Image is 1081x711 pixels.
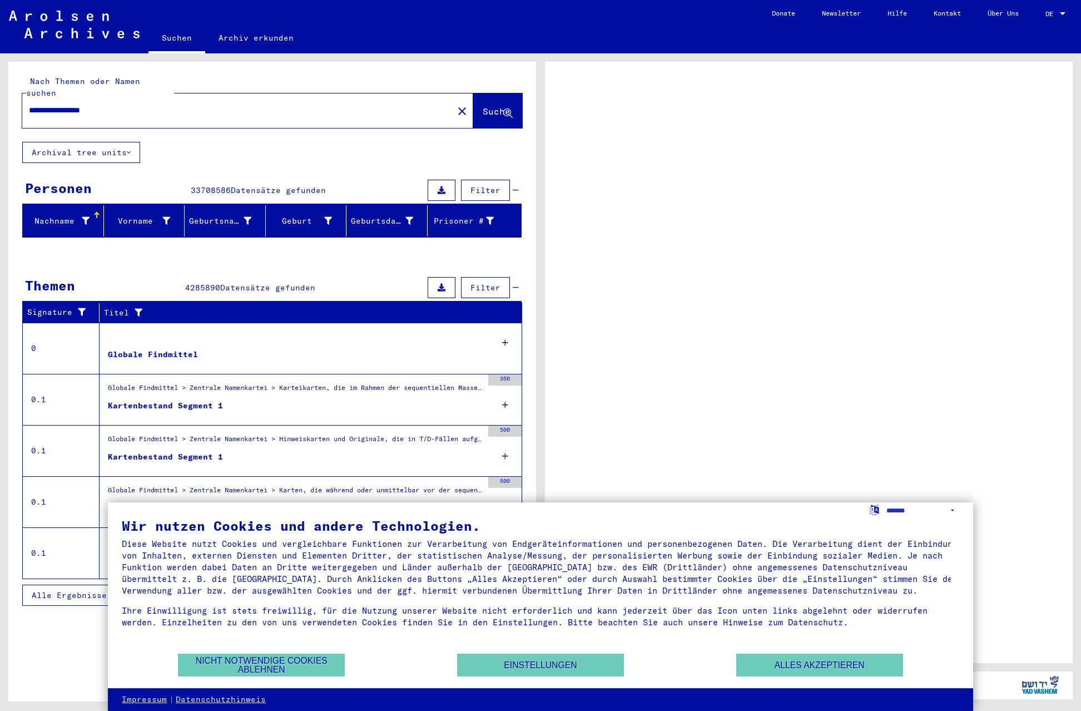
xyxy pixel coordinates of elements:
div: Wir nutzen Cookies und andere Technologien. [122,519,959,532]
span: Filter [470,185,500,195]
mat-header-cell: Prisoner # [428,205,522,236]
button: Einstellungen [457,654,624,677]
mat-header-cell: Geburt‏ [266,205,347,236]
button: Alle Ergebnisse anzeigen [22,585,167,606]
img: Arolsen_neg.svg [9,11,140,38]
mat-icon: close [455,105,469,118]
a: Impressum [122,694,167,705]
button: Suche [473,93,522,128]
div: Geburt‏ [270,215,333,227]
div: Geburtsdatum [351,215,413,227]
div: Geburtsname [189,212,265,230]
td: 0.1 [23,425,100,476]
span: Datensätze gefunden [220,283,315,293]
div: Prisoner # [432,212,508,230]
button: Nicht notwendige Cookies ablehnen [178,654,345,677]
button: Filter [461,277,510,298]
mat-header-cell: Geburtsdatum [346,205,428,236]
div: Titel [104,304,511,322]
span: 4285890 [185,283,220,293]
div: Signature [27,307,91,318]
button: Archival tree units [22,142,140,163]
td: 0.1 [23,527,100,579]
button: Alles akzeptieren [736,654,903,677]
td: 0.1 [23,374,100,425]
div: 500 [488,477,522,488]
mat-header-cell: Vorname [104,205,185,236]
div: Titel [104,307,500,319]
div: Vorname [108,215,171,227]
label: Sprache auswählen [869,504,880,515]
div: 350 [488,374,522,386]
div: Vorname [108,212,185,230]
td: 0.1 [23,476,100,527]
div: Geburtsname [189,215,251,227]
div: Nachname [27,215,90,227]
div: Nachname [27,212,103,230]
select: Sprache auswählen [886,502,959,519]
div: Ihre Einwilligung ist stets freiwillig, für die Nutzung unserer Website nicht erforderlich und ka... [122,605,959,628]
a: Datenschutzhinweis [176,694,266,705]
span: Datensätze gefunden [231,185,326,195]
div: Geburtsdatum [351,212,427,230]
div: Kartenbestand Segment 1 [108,451,223,463]
span: Filter [470,283,500,293]
div: Geburt‏ [270,212,346,230]
span: Suche [483,106,510,117]
div: Globale Findmittel > Zentrale Namenkartei > Karteikarten, die im Rahmen der sequentiellen Massend... [108,383,483,398]
div: Themen [25,275,75,295]
div: Signature [27,304,102,322]
div: Globale Findmittel > Zentrale Namenkartei > Karten, die während oder unmittelbar vor der sequenti... [108,485,483,501]
div: Kartenbestand Segment 1 [108,400,223,412]
mat-header-cell: Nachname [23,205,104,236]
a: Suchen [148,24,205,53]
button: Clear [451,100,473,122]
td: 0 [23,323,100,374]
mat-header-cell: Geburtsname [185,205,266,236]
div: Prisoner # [432,215,494,227]
a: Archiv erkunden [205,24,307,51]
div: 500 [488,426,522,437]
div: Diese Website nutzt Cookies und vergleichbare Funktionen zur Verarbeitung von Endgeräteinformatio... [122,538,959,596]
div: Globale Findmittel > Zentrale Namenkartei > Hinweiskarten und Originale, die in T/D-Fällen aufgef... [108,434,483,450]
span: Alle Ergebnisse anzeigen [32,590,152,600]
div: Globale Findmittel [108,349,198,361]
div: Personen [25,178,92,198]
img: yv_logo.png [1019,671,1061,699]
span: 33708586 [191,185,231,195]
mat-label: Nach Themen oder Namen suchen [26,76,140,98]
span: DE [1045,10,1058,18]
button: Filter [461,180,510,201]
